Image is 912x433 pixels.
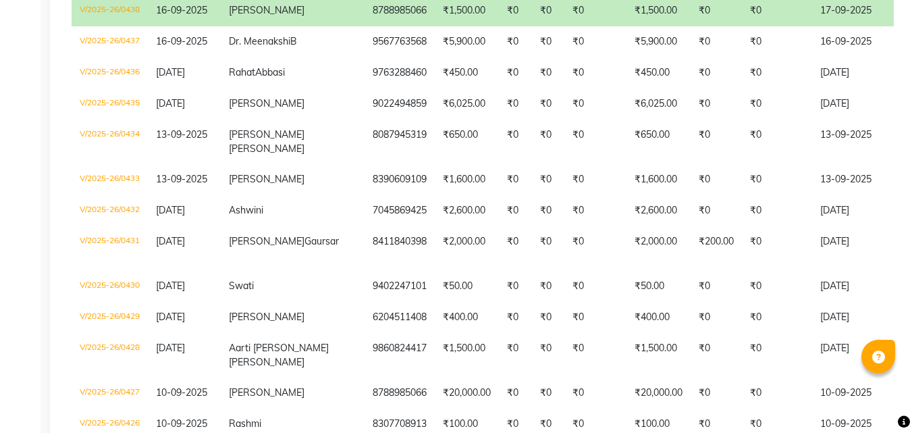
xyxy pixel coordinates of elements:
span: Gaursar [304,235,339,247]
td: ₹0 [742,271,812,302]
td: ₹0 [742,26,812,57]
td: ₹5,900.00 [435,26,499,57]
td: ₹0 [499,57,532,88]
td: ₹0 [564,195,626,226]
td: 7045869425 [365,195,435,226]
span: Swati [229,280,254,292]
td: ₹1,600.00 [626,164,691,195]
td: ₹0 [564,378,626,409]
span: Ashwini [229,204,263,216]
td: V/2025-26/0437 [72,26,148,57]
td: ₹0 [564,302,626,333]
span: [DATE] [156,97,185,109]
td: V/2025-26/0436 [72,57,148,88]
span: [DATE] [156,204,185,216]
td: ₹0 [532,333,564,378]
td: ₹0 [691,88,742,120]
td: V/2025-26/0429 [72,302,148,333]
span: 16-09-2025 [156,35,207,47]
span: Dr. Meenakshi [229,35,290,47]
span: 10-09-2025 [156,417,207,430]
td: ₹2,600.00 [626,195,691,226]
span: [PERSON_NAME] [229,311,304,323]
td: ₹0 [532,226,564,271]
td: ₹0 [499,120,532,164]
span: [PERSON_NAME] [229,128,304,141]
td: ₹0 [532,26,564,57]
td: 8087945319 [365,120,435,164]
td: ₹1,600.00 [435,164,499,195]
td: 9763288460 [365,57,435,88]
td: ₹0 [564,120,626,164]
span: [PERSON_NAME] [229,173,304,185]
td: V/2025-26/0427 [72,378,148,409]
span: Abbasi [255,66,285,78]
td: ₹0 [691,26,742,57]
td: ₹0 [691,302,742,333]
td: ₹0 [742,333,812,378]
td: ₹0 [564,164,626,195]
td: ₹0 [691,333,742,378]
span: 16-09-2025 [156,4,207,16]
td: ₹450.00 [435,57,499,88]
td: ₹0 [742,302,812,333]
td: ₹0 [532,378,564,409]
td: ₹450.00 [626,57,691,88]
span: Rahat [229,66,255,78]
td: ₹0 [691,164,742,195]
td: ₹2,600.00 [435,195,499,226]
td: ₹5,900.00 [626,26,691,57]
span: 13-09-2025 [156,128,207,141]
td: ₹650.00 [435,120,499,164]
td: ₹0 [564,271,626,302]
td: ₹0 [499,195,532,226]
span: B [290,35,297,47]
td: ₹0 [564,333,626,378]
td: ₹1,500.00 [435,333,499,378]
td: ₹0 [532,195,564,226]
td: ₹0 [499,88,532,120]
td: ₹0 [499,226,532,271]
td: V/2025-26/0433 [72,164,148,195]
td: V/2025-26/0432 [72,195,148,226]
td: ₹0 [691,120,742,164]
span: [DATE] [156,280,185,292]
td: ₹0 [532,57,564,88]
td: ₹2,000.00 [435,226,499,271]
td: ₹650.00 [626,120,691,164]
td: ₹0 [742,226,812,271]
td: ₹2,000.00 [626,226,691,271]
td: ₹0 [564,226,626,271]
td: V/2025-26/0435 [72,88,148,120]
td: 8788985066 [365,378,435,409]
td: ₹0 [691,57,742,88]
td: ₹6,025.00 [435,88,499,120]
span: [PERSON_NAME] [229,356,304,368]
td: ₹0 [742,195,812,226]
td: ₹0 [742,120,812,164]
td: 9860824417 [365,333,435,378]
td: ₹0 [691,378,742,409]
td: ₹0 [742,57,812,88]
td: 9567763568 [365,26,435,57]
td: V/2025-26/0434 [72,120,148,164]
td: ₹0 [499,271,532,302]
td: ₹0 [532,271,564,302]
td: V/2025-26/0430 [72,271,148,302]
td: ₹0 [742,88,812,120]
span: [PERSON_NAME] [229,235,304,247]
td: ₹0 [742,164,812,195]
td: ₹0 [691,195,742,226]
span: [PERSON_NAME] [229,97,304,109]
td: ₹0 [532,120,564,164]
td: ₹400.00 [626,302,691,333]
td: ₹0 [564,26,626,57]
td: ₹0 [499,164,532,195]
td: ₹0 [532,88,564,120]
td: ₹0 [742,378,812,409]
td: ₹200.00 [691,226,742,271]
td: ₹400.00 [435,302,499,333]
td: ₹6,025.00 [626,88,691,120]
td: ₹50.00 [435,271,499,302]
td: 6204511408 [365,302,435,333]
